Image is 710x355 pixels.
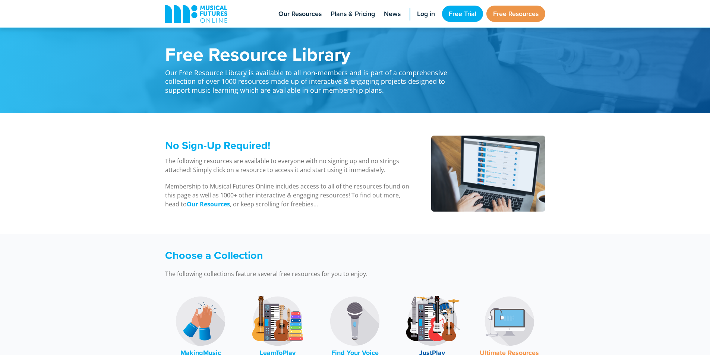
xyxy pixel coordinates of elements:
p: The following collections feature several free resources for you to enjoy. [165,269,456,278]
p: Our Free Resource Library is available to all non-members and is part of a comprehensive collecti... [165,63,456,95]
span: Log in [417,9,435,19]
img: Find Your Voice Logo [327,293,383,349]
strong: Our Resources [187,200,230,208]
p: The following resources are available to everyone with no signing up and no strings attached! Sim... [165,156,412,174]
h3: Choose a Collection [165,249,456,262]
span: Plans & Pricing [331,9,375,19]
span: No Sign-Up Required! [165,137,270,153]
p: Membership to Musical Futures Online includes access to all of the resources found on this page a... [165,182,412,209]
a: Free Trial [442,6,483,22]
img: Music Technology Logo [482,293,537,349]
span: News [384,9,401,19]
a: Our Resources [187,200,230,209]
img: JustPlay Logo [404,293,460,349]
img: LearnToPlay Logo [250,293,306,349]
span: Our Resources [278,9,322,19]
a: Free Resources [486,6,545,22]
img: MakingMusic Logo [173,293,228,349]
h1: Free Resource Library [165,45,456,63]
